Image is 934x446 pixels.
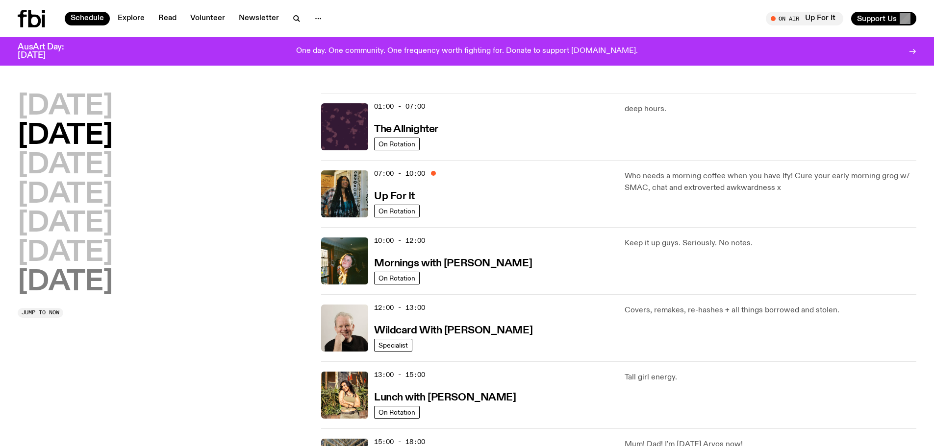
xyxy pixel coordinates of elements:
button: [DATE] [18,181,113,209]
img: Ify - a Brown Skin girl with black braided twists, looking up to the side with her tongue stickin... [321,170,368,217]
button: [DATE] [18,93,113,120]
p: Covers, remakes, re-hashes + all things borrowed and stolen. [625,305,916,316]
button: On AirUp For It [766,12,843,25]
a: On Rotation [374,138,420,150]
a: On Rotation [374,272,420,284]
h3: Up For It [374,191,415,202]
button: [DATE] [18,122,113,150]
p: Keep it up guys. Seriously. No notes. [625,237,916,249]
span: 07:00 - 10:00 [374,169,425,178]
span: Support Us [857,14,897,23]
button: [DATE] [18,210,113,237]
button: Support Us [851,12,916,25]
a: Wildcard With [PERSON_NAME] [374,324,532,336]
span: On Rotation [379,207,415,214]
h3: AusArt Day: [DATE] [18,43,80,60]
span: Jump to now [22,310,59,315]
a: Volunteer [184,12,231,25]
p: deep hours. [625,103,916,115]
a: The Allnighter [374,122,438,135]
a: On Rotation [374,406,420,419]
button: [DATE] [18,269,113,296]
a: Schedule [65,12,110,25]
span: 13:00 - 15:00 [374,370,425,379]
img: Stuart is smiling charmingly, wearing a black t-shirt against a stark white background. [321,305,368,352]
a: On Rotation [374,205,420,217]
span: 10:00 - 12:00 [374,236,425,245]
h3: Wildcard With [PERSON_NAME] [374,326,532,336]
a: Read [152,12,182,25]
h3: Mornings with [PERSON_NAME] [374,258,532,269]
span: Specialist [379,341,408,349]
a: Specialist [374,339,412,352]
a: Lunch with [PERSON_NAME] [374,391,516,403]
span: 12:00 - 13:00 [374,303,425,312]
h3: The Allnighter [374,124,438,135]
span: On Rotation [379,140,415,147]
p: One day. One community. One frequency worth fighting for. Donate to support [DOMAIN_NAME]. [296,47,638,56]
a: Explore [112,12,151,25]
span: On Rotation [379,408,415,416]
span: 01:00 - 07:00 [374,102,425,111]
a: Up For It [374,189,415,202]
h3: Lunch with [PERSON_NAME] [374,393,516,403]
a: Newsletter [233,12,285,25]
span: On Rotation [379,274,415,282]
a: Mornings with [PERSON_NAME] [374,257,532,269]
img: Freya smiles coyly as she poses for the image. [321,237,368,284]
img: Tanya is standing in front of plants and a brick fence on a sunny day. She is looking to the left... [321,372,368,419]
p: Tall girl energy. [625,372,916,383]
button: [DATE] [18,152,113,179]
button: Jump to now [18,308,63,318]
p: Who needs a morning coffee when you have Ify! Cure your early morning grog w/ SMAC, chat and extr... [625,170,916,194]
button: [DATE] [18,239,113,267]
